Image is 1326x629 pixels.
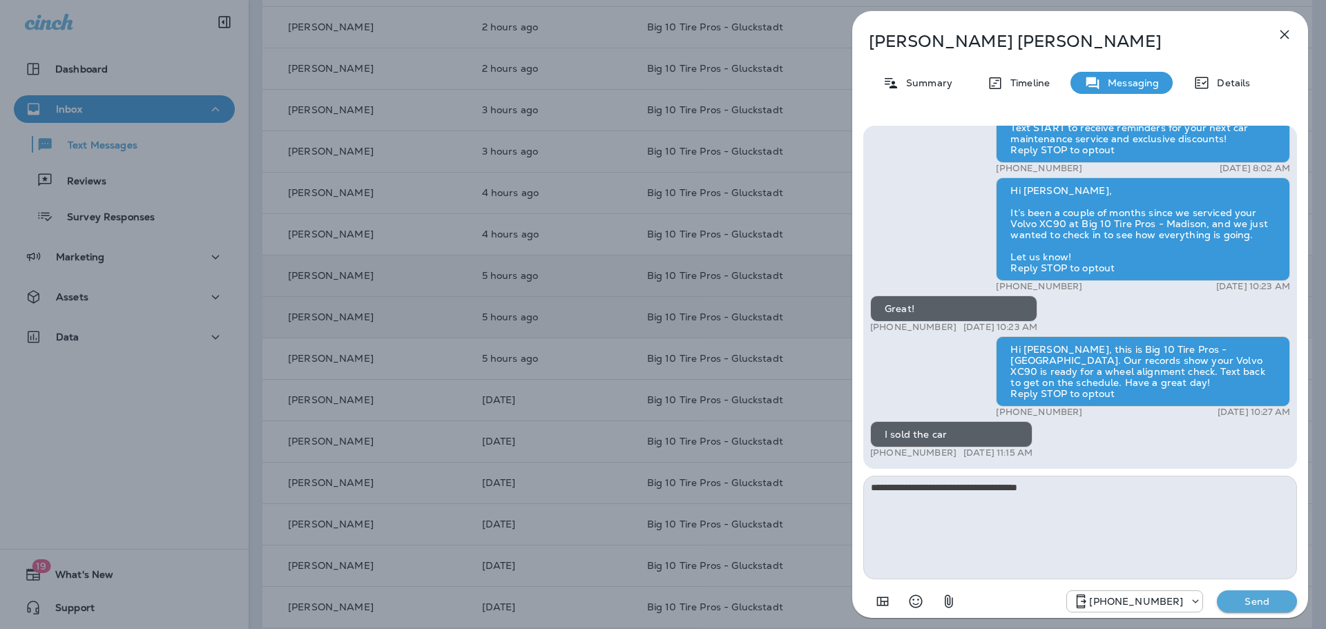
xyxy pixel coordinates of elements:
[1218,407,1290,418] p: [DATE] 10:27 AM
[1216,281,1290,292] p: [DATE] 10:23 AM
[963,322,1037,333] p: [DATE] 10:23 AM
[1217,590,1297,612] button: Send
[1003,77,1050,88] p: Timeline
[996,177,1290,281] div: Hi [PERSON_NAME], It’s been a couple of months since we serviced your Volvo XC90 at Big 10 Tire P...
[996,163,1082,174] p: [PHONE_NUMBER]
[1210,77,1250,88] p: Details
[1228,595,1286,608] p: Send
[1067,593,1202,610] div: +1 (601) 539-4494
[870,322,957,333] p: [PHONE_NUMBER]
[996,281,1082,292] p: [PHONE_NUMBER]
[870,447,957,458] p: [PHONE_NUMBER]
[870,421,1032,447] div: I sold the car
[902,588,930,615] button: Select an emoji
[1220,163,1290,174] p: [DATE] 8:02 AM
[963,447,1032,458] p: [DATE] 11:15 AM
[869,588,896,615] button: Add in a premade template
[869,32,1246,51] p: [PERSON_NAME] [PERSON_NAME]
[870,296,1037,322] div: Great!
[1101,77,1159,88] p: Messaging
[996,336,1290,407] div: Hi [PERSON_NAME], this is Big 10 Tire Pros - [GEOGRAPHIC_DATA]. Our records show your Volvo XC90 ...
[996,407,1082,418] p: [PHONE_NUMBER]
[1089,596,1183,607] p: [PHONE_NUMBER]
[899,77,952,88] p: Summary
